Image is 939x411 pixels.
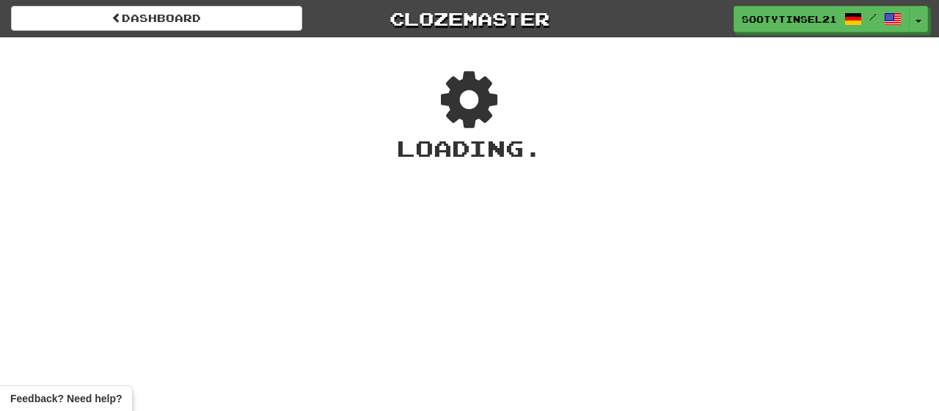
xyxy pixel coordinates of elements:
a: Clozemaster [324,6,615,32]
span: Open feedback widget [10,391,122,406]
a: Dashboard [11,6,302,31]
span: / [869,12,877,22]
span: Sootytinsel21 [742,12,837,26]
a: Sootytinsel21 / [734,6,910,32]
